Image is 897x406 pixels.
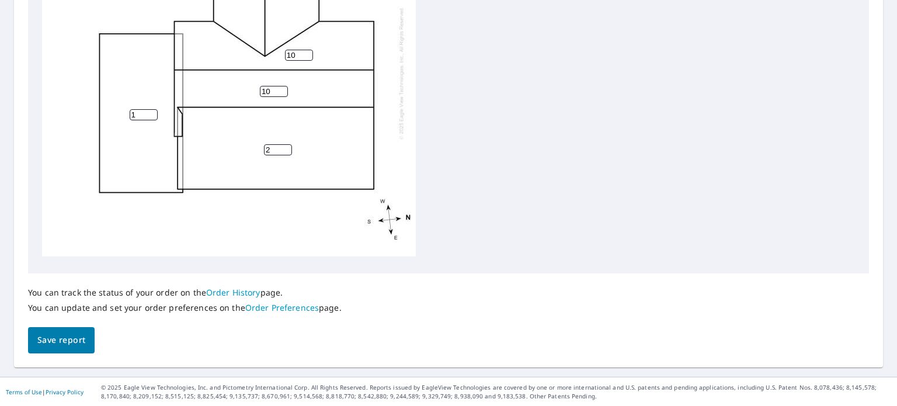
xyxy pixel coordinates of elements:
[6,388,42,396] a: Terms of Use
[245,302,319,313] a: Order Preferences
[28,303,342,313] p: You can update and set your order preferences on the page.
[6,388,84,395] p: |
[37,333,85,348] span: Save report
[28,327,95,353] button: Save report
[206,287,260,298] a: Order History
[46,388,84,396] a: Privacy Policy
[28,287,342,298] p: You can track the status of your order on the page.
[101,383,891,401] p: © 2025 Eagle View Technologies, Inc. and Pictometry International Corp. All Rights Reserved. Repo...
